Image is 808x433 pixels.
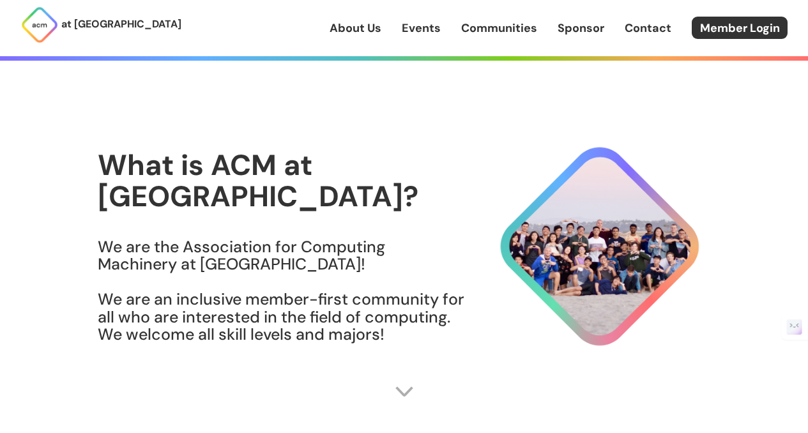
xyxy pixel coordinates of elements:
h1: What is ACM at [GEOGRAPHIC_DATA]? [98,149,466,213]
a: Events [402,20,441,36]
a: Communities [461,20,537,36]
a: Contact [625,20,671,36]
h3: We are the Association for Computing Machinery at [GEOGRAPHIC_DATA]! We are an inclusive member-f... [98,238,466,344]
a: About Us [330,20,381,36]
img: Scroll Arrow [395,382,414,401]
a: Sponsor [558,20,604,36]
p: at [GEOGRAPHIC_DATA] [61,16,181,33]
a: Member Login [692,17,788,39]
img: About Hero Image [466,135,711,358]
a: at [GEOGRAPHIC_DATA] [20,6,181,44]
img: ACM Logo [20,6,59,44]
